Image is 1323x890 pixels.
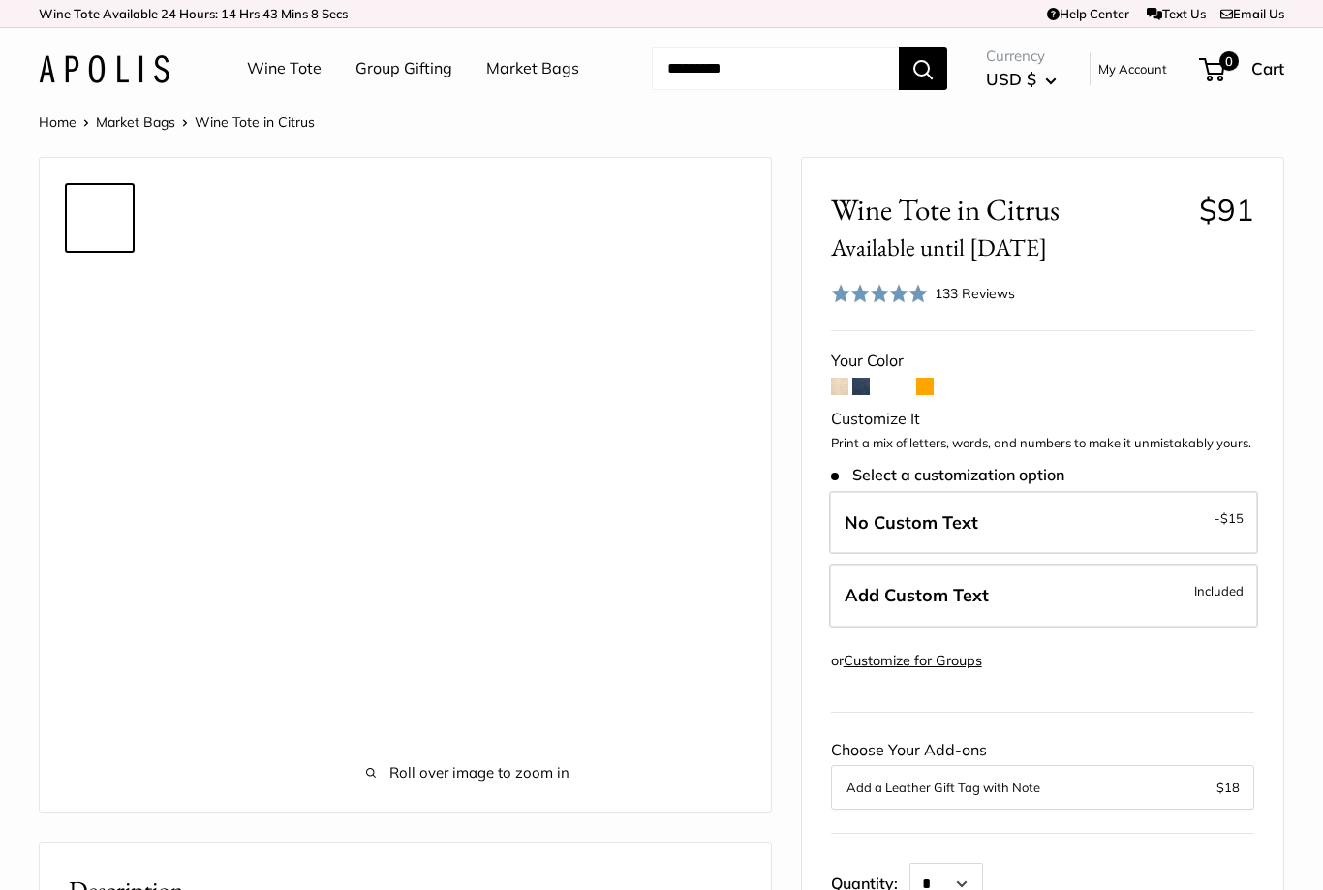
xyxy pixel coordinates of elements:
span: Wine Tote in Citrus [831,192,1185,263]
a: Wine Tote in Citrus [65,261,135,330]
a: Wine Tote in Citrus [65,725,135,795]
a: Wine Tote [247,54,322,83]
div: Customize It [831,405,1254,434]
p: Print a mix of letters, words, and numbers to make it unmistakably yours. [831,434,1254,453]
label: Add Custom Text [829,564,1258,628]
span: Hrs [239,6,260,21]
span: Cart [1251,58,1284,78]
span: Wine Tote in Citrus [195,113,315,131]
a: Text Us [1147,6,1206,21]
a: Customize for Groups [844,652,982,669]
span: USD $ [986,69,1036,89]
a: Help Center [1047,6,1129,21]
a: Email Us [1220,6,1284,21]
a: Wine Tote in Citrus [65,415,135,485]
span: 8 [311,6,319,21]
div: Your Color [831,347,1254,376]
button: USD $ [986,64,1057,95]
span: Secs [322,6,348,21]
small: Available until [DATE] [831,231,1047,262]
a: Wine Tote in Citrus [65,648,135,718]
span: 14 [221,6,236,21]
label: Leave Blank [829,491,1258,555]
span: Add Custom Text [845,584,989,606]
a: Wine Tote in Citrus [65,493,135,563]
span: No Custom Text [845,511,978,534]
span: $15 [1220,510,1244,526]
div: or [831,648,982,674]
a: Group Gifting [355,54,452,83]
nav: Breadcrumb [39,109,315,135]
a: Market Bags [96,113,175,131]
a: Wine Tote in Citrus [65,338,135,408]
img: Apolis [39,55,169,83]
span: 133 Reviews [935,285,1015,302]
span: Included [1194,579,1244,602]
span: Currency [986,43,1057,70]
span: Mins [281,6,308,21]
div: Choose Your Add-ons [831,736,1254,810]
span: Select a customization option [831,466,1064,484]
a: 0 Cart [1201,53,1284,84]
button: Search [899,47,947,90]
button: Add a Leather Gift Tag with Note [846,776,1239,799]
a: Wine Tote in Citrus [65,570,135,640]
span: $18 [1216,780,1240,795]
span: 43 [262,6,278,21]
a: My Account [1098,57,1167,80]
span: $91 [1199,191,1254,229]
a: Home [39,113,77,131]
a: Market Bags [486,54,579,83]
input: Search... [652,47,899,90]
span: Roll over image to zoom in [195,759,742,786]
span: - [1215,506,1244,530]
span: 0 [1219,51,1239,71]
a: Wine Tote in Citrus [65,183,135,253]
